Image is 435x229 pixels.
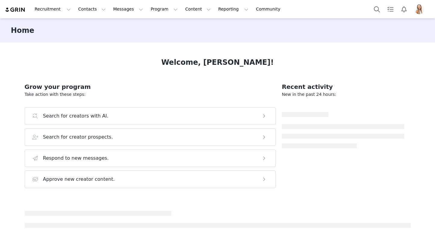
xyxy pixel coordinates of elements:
button: Search for creator prospects. [25,128,276,146]
a: Tasks [384,2,397,16]
h1: Welcome, [PERSON_NAME]! [161,57,274,68]
button: Program [147,2,181,16]
h3: Search for creators with AI. [43,112,109,120]
button: Approve new creator content. [25,171,276,188]
button: Contacts [75,2,109,16]
h3: Search for creator prospects. [43,133,113,141]
button: Notifications [397,2,411,16]
h3: Approve new creator content. [43,176,115,183]
button: Recruitment [31,2,74,16]
img: 22808846-06dd-4d6e-a5f5-c90265dabeaf.jpg [415,5,424,14]
h2: Grow your program [25,82,276,91]
img: grin logo [5,7,26,13]
button: Respond to new messages. [25,149,276,167]
button: Messages [110,2,147,16]
button: Reporting [215,2,252,16]
h3: Respond to new messages. [43,155,109,162]
p: Take action with these steps: [25,91,276,98]
a: Community [252,2,287,16]
button: Search for creators with AI. [25,107,276,125]
button: Content [182,2,214,16]
button: Profile [411,5,430,14]
button: Search [370,2,384,16]
h3: Home [11,25,34,36]
p: New in the past 24 hours: [282,91,404,98]
h2: Recent activity [282,82,404,91]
